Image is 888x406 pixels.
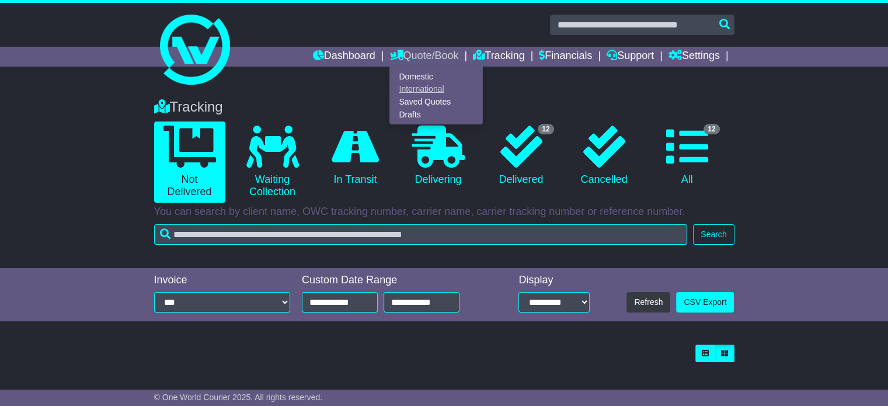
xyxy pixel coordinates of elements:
a: Delivering [403,122,474,190]
a: Not Delivered [154,122,225,203]
span: 12 [538,124,553,134]
div: Custom Date Range [302,274,487,287]
a: Cancelled [569,122,640,190]
div: Tracking [148,99,740,116]
a: International [390,83,482,96]
div: Display [518,274,590,287]
a: Waiting Collection [237,122,308,203]
a: Domestic [390,70,482,83]
div: Invoice [154,274,291,287]
a: 12 Delivered [486,122,557,190]
a: Saved Quotes [390,96,482,109]
a: Financials [539,47,592,67]
a: Drafts [390,108,482,121]
span: 12 [704,124,719,134]
button: Search [693,224,734,245]
p: You can search by client name, OWC tracking number, carrier name, carrier tracking number or refe... [154,206,734,218]
a: Support [607,47,654,67]
a: In Transit [320,122,391,190]
div: Quote/Book [389,67,483,124]
a: 12 All [652,122,723,190]
a: Quote/Book [389,47,458,67]
span: © One World Courier 2025. All rights reserved. [154,393,323,402]
a: Tracking [473,47,524,67]
button: Refresh [626,292,670,313]
a: Settings [668,47,720,67]
a: CSV Export [676,292,734,313]
a: Dashboard [313,47,375,67]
